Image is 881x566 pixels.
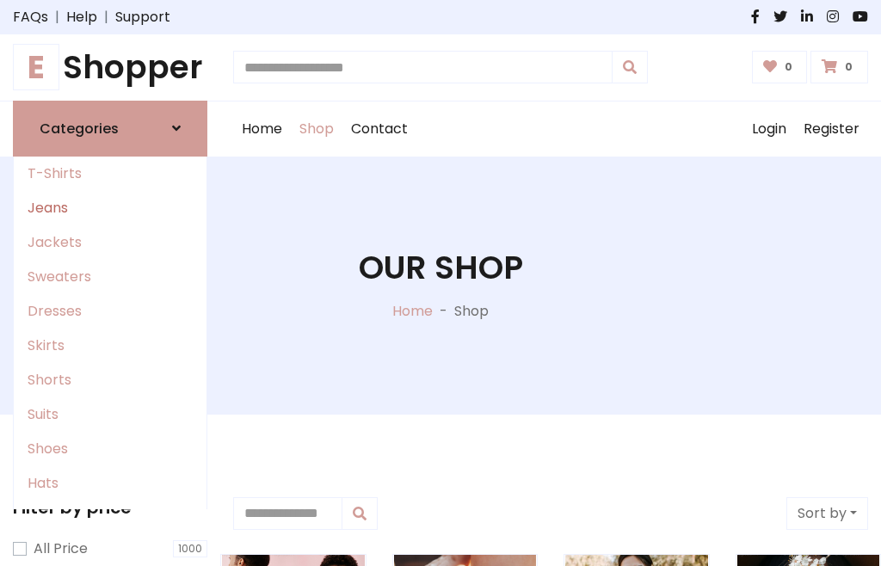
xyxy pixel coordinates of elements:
[34,538,88,559] label: All Price
[173,540,207,557] span: 1000
[291,102,342,157] a: Shop
[48,7,66,28] span: |
[13,7,48,28] a: FAQs
[841,59,857,75] span: 0
[13,48,207,87] h1: Shopper
[14,157,206,191] a: T-Shirts
[14,466,206,501] a: Hats
[14,225,206,260] a: Jackets
[392,301,433,321] a: Home
[14,432,206,466] a: Shoes
[66,7,97,28] a: Help
[40,120,119,137] h6: Categories
[13,101,207,157] a: Categories
[743,102,795,157] a: Login
[433,301,454,322] p: -
[454,301,489,322] p: Shop
[14,260,206,294] a: Sweaters
[13,44,59,90] span: E
[115,7,170,28] a: Support
[14,191,206,225] a: Jeans
[786,497,868,530] button: Sort by
[13,497,207,518] h5: Filter by price
[780,59,797,75] span: 0
[14,363,206,397] a: Shorts
[795,102,868,157] a: Register
[14,294,206,329] a: Dresses
[233,102,291,157] a: Home
[97,7,115,28] span: |
[13,48,207,87] a: EShopper
[14,329,206,363] a: Skirts
[810,51,868,83] a: 0
[342,102,416,157] a: Contact
[359,249,523,287] h1: Our Shop
[752,51,808,83] a: 0
[14,397,206,432] a: Suits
